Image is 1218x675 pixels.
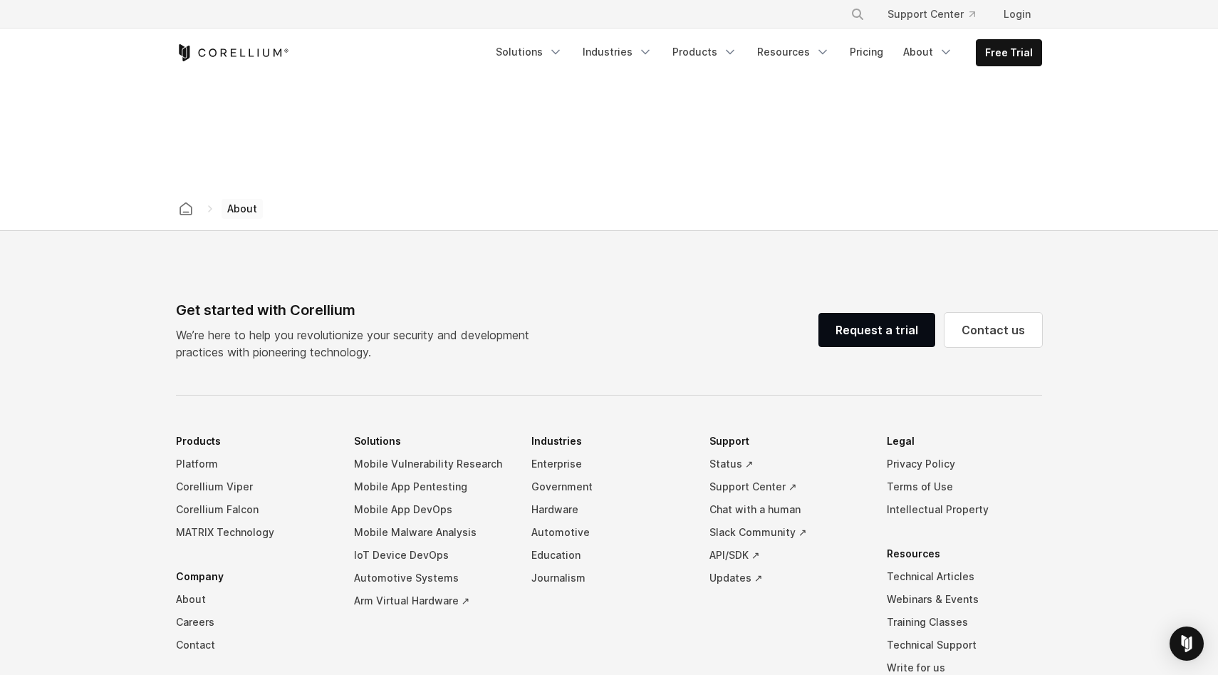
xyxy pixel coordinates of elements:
div: Open Intercom Messenger [1170,627,1204,661]
button: Search [845,1,870,27]
a: Chat with a human [709,498,865,521]
a: IoT Device DevOps [354,544,509,567]
a: Corellium home [173,199,199,219]
a: Contact us [944,313,1042,347]
a: Pricing [841,39,892,65]
a: Journalism [531,567,687,589]
a: Platform [176,453,331,475]
a: Terms of Use [887,475,1042,498]
a: Mobile Vulnerability Research [354,453,509,475]
a: Intellectual Property [887,498,1042,521]
div: Navigation Menu [487,39,1042,66]
a: Privacy Policy [887,453,1042,475]
a: MATRIX Technology [176,521,331,544]
a: Corellium Home [176,44,289,61]
a: Corellium Viper [176,475,331,498]
a: Webinars & Events [887,588,1042,611]
a: Contact [176,634,331,656]
a: Automotive [531,521,687,544]
a: Updates ↗ [709,567,865,589]
a: Products [664,39,746,65]
a: About [176,588,331,611]
a: Support Center [876,1,987,27]
div: Navigation Menu [833,1,1042,27]
p: We’re here to help you revolutionize your security and development practices with pioneering tech... [176,326,541,361]
a: Mobile Malware Analysis [354,521,509,544]
a: API/SDK ↗ [709,544,865,567]
a: Request a trial [818,313,935,347]
a: Resources [749,39,838,65]
a: Mobile App DevOps [354,498,509,521]
a: Hardware [531,498,687,521]
a: Corellium Falcon [176,498,331,521]
a: Login [992,1,1042,27]
a: Industries [574,39,661,65]
span: About [222,199,263,219]
a: Free Trial [977,40,1041,66]
a: Mobile App Pentesting [354,475,509,498]
a: Education [531,544,687,567]
a: Government [531,475,687,498]
a: Support Center ↗ [709,475,865,498]
a: Careers [176,611,331,634]
a: Training Classes [887,611,1042,634]
a: Technical Articles [887,565,1042,588]
a: Technical Support [887,634,1042,656]
a: Automotive Systems [354,567,509,589]
a: Slack Community ↗ [709,521,865,544]
a: Arm Virtual Hardware ↗ [354,589,509,612]
a: Enterprise [531,453,687,475]
a: Solutions [487,39,571,65]
a: About [895,39,962,65]
a: Status ↗ [709,453,865,475]
div: Get started with Corellium [176,299,541,321]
